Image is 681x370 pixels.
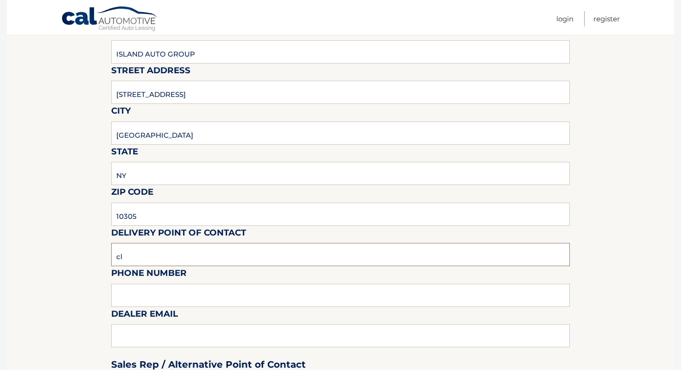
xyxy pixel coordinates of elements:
[111,307,178,324] label: Dealer Email
[111,185,153,202] label: Zip Code
[593,11,620,26] a: Register
[111,64,190,81] label: Street Address
[111,266,187,283] label: Phone Number
[111,226,246,243] label: Delivery Point of Contact
[556,11,574,26] a: Login
[111,145,138,162] label: State
[111,104,131,121] label: City
[61,6,158,33] a: Cal Automotive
